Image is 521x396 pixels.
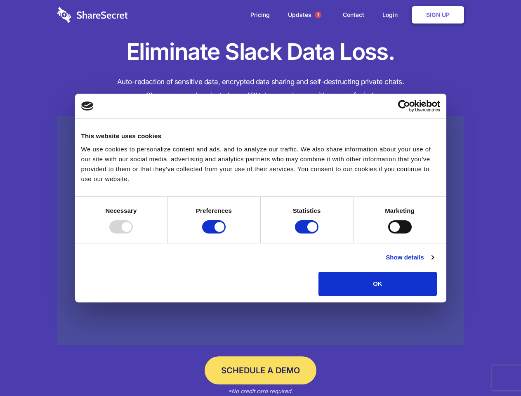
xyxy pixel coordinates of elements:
a: Show details [386,252,434,262]
div: We use cookies to personalize content and ads, and to analyze our traffic. We also share informat... [81,144,440,184]
em: *No credit card required. [228,388,293,394]
strong: Statistics [293,207,321,214]
div: This website uses cookies [81,131,440,141]
a: Contact [335,2,372,28]
h4: Auto-redaction of sensitive data, encrypted data sharing and self-destructing private chats. Shar... [57,75,464,102]
a: Usercentrics Cookiebot - opens in a new window [368,100,440,112]
strong: Marketing [385,207,415,214]
a: Pricing [242,2,278,28]
a: Login [374,2,410,28]
strong: Necessary [106,207,137,214]
h1: Eliminate Slack Data Loss. [57,37,464,67]
strong: Preferences [196,207,232,214]
a: Schedule a Demo [205,356,316,384]
img: logo-wordmark-white-trans-d4663122ce5f474addd5e946df7df03e33cb6a1c49d2221995e7729f52c070b2.svg [57,7,128,23]
span: 1 [315,12,321,18]
img: logo [81,101,94,111]
button: OK [318,272,437,296]
a: Sign Up [412,6,464,24]
a: Wistia video thumbnail [57,116,464,345]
